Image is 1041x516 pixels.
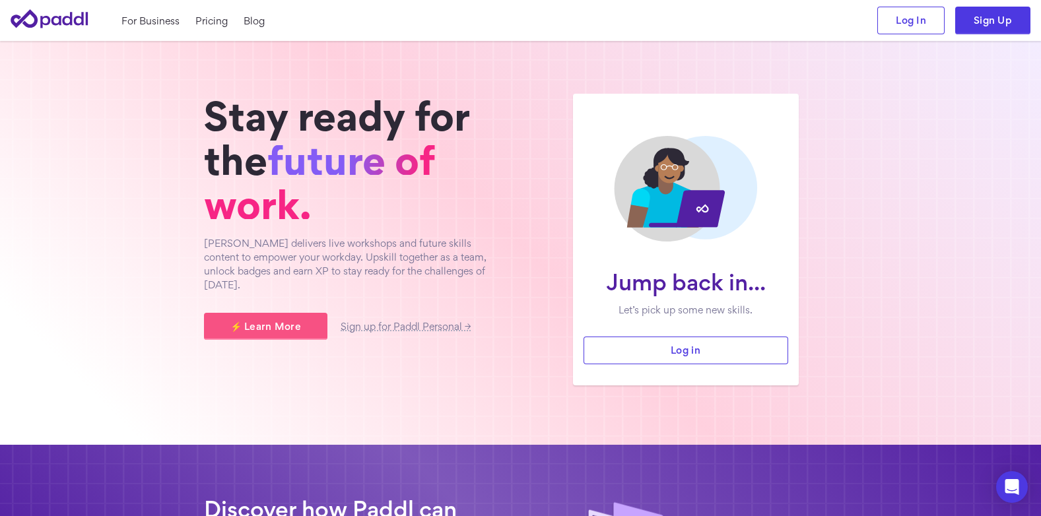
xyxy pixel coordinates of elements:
a: For Business [121,14,180,28]
a: Log in [584,337,788,364]
a: Sign Up [955,7,1030,34]
h1: Jump back in... [594,271,778,294]
a: Blog [244,14,265,28]
span: future of work. [204,145,435,219]
div: Open Intercom Messenger [996,471,1028,503]
p: Let’s pick up some new skills. [594,303,778,317]
h1: Stay ready for the [204,94,508,227]
a: ⚡ Learn More [204,313,327,340]
a: Pricing [195,14,228,28]
p: [PERSON_NAME] delivers live workshops and future skills content to empower your workday. Upskill ... [204,236,508,292]
a: Sign up for Paddl Personal → [341,323,471,331]
a: Log In [877,7,945,34]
